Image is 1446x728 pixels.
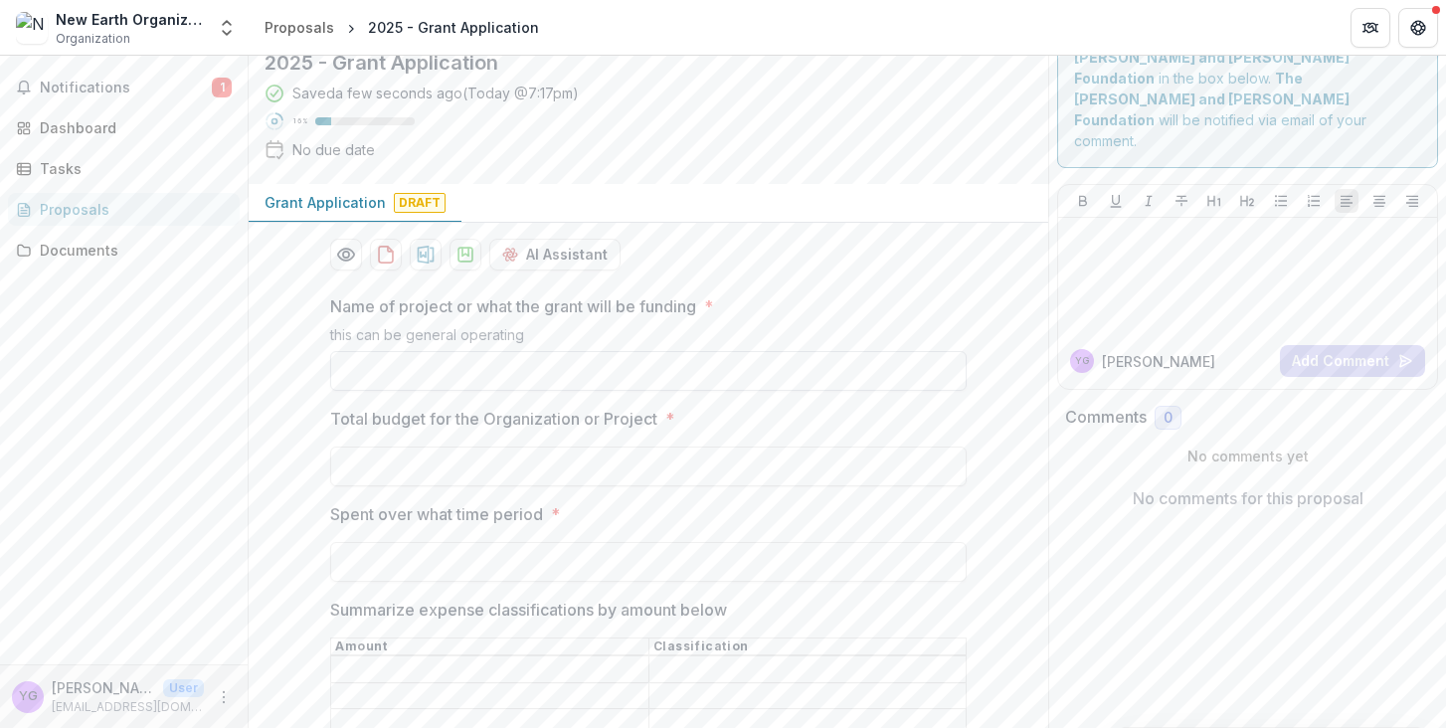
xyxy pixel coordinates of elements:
[56,9,205,30] div: New Earth Organization
[8,152,240,185] a: Tasks
[265,17,334,38] div: Proposals
[8,111,240,144] a: Dashboard
[330,294,696,318] p: Name of project or what the grant will be funding
[292,139,375,160] div: No due date
[1351,8,1390,48] button: Partners
[163,679,204,697] p: User
[1065,408,1147,427] h2: Comments
[40,199,224,220] div: Proposals
[213,8,241,48] button: Open entity switcher
[56,30,130,48] span: Organization
[370,239,402,271] button: download-proposal
[40,117,224,138] div: Dashboard
[40,158,224,179] div: Tasks
[330,598,727,622] p: Summarize expense classifications by amount below
[52,677,155,698] p: [PERSON_NAME]
[1302,189,1326,213] button: Ordered List
[1269,189,1293,213] button: Bullet List
[292,83,579,103] div: Saved a few seconds ago ( Today @ 7:17pm )
[257,13,547,42] nav: breadcrumb
[1235,189,1259,213] button: Heading 2
[1202,189,1226,213] button: Heading 1
[1398,8,1438,48] button: Get Help
[1137,189,1161,213] button: Italicize
[330,502,543,526] p: Spent over what time period
[330,239,362,271] button: Preview 22e79a1c-7ac2-4bc2-846a-3ef982ee85a8-0.pdf
[265,51,1000,75] h2: 2025 - Grant Application
[8,72,240,103] button: Notifications1
[1164,410,1173,427] span: 0
[331,638,649,656] th: Amount
[410,239,442,271] button: download-proposal
[212,78,232,97] span: 1
[489,239,621,271] button: AI Assistant
[330,326,967,351] div: this can be general operating
[1102,351,1215,372] p: [PERSON_NAME]
[394,193,446,213] span: Draft
[1065,446,1430,466] p: No comments yet
[1071,189,1095,213] button: Bold
[1104,189,1128,213] button: Underline
[1280,345,1425,377] button: Add Comment
[257,13,342,42] a: Proposals
[1367,189,1391,213] button: Align Center
[648,638,967,656] th: Classification
[1335,189,1358,213] button: Align Left
[1074,28,1350,87] strong: The [PERSON_NAME] and [PERSON_NAME] Foundation
[1400,189,1424,213] button: Align Right
[1133,486,1363,510] p: No comments for this proposal
[19,690,38,703] div: Yana Grammer
[292,114,307,128] p: 16 %
[1075,356,1089,366] div: Yana Grammer
[212,685,236,709] button: More
[330,407,657,431] p: Total budget for the Organization or Project
[1074,70,1350,128] strong: The [PERSON_NAME] and [PERSON_NAME] Foundation
[8,193,240,226] a: Proposals
[52,698,204,716] p: [EMAIL_ADDRESS][DOMAIN_NAME]
[8,234,240,267] a: Documents
[40,80,212,96] span: Notifications
[1170,189,1193,213] button: Strike
[40,240,224,261] div: Documents
[16,12,48,44] img: New Earth Organization
[368,17,539,38] div: 2025 - Grant Application
[1057,9,1438,168] div: Send comments or questions to in the box below. will be notified via email of your comment.
[450,239,481,271] button: download-proposal
[265,192,386,213] p: Grant Application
